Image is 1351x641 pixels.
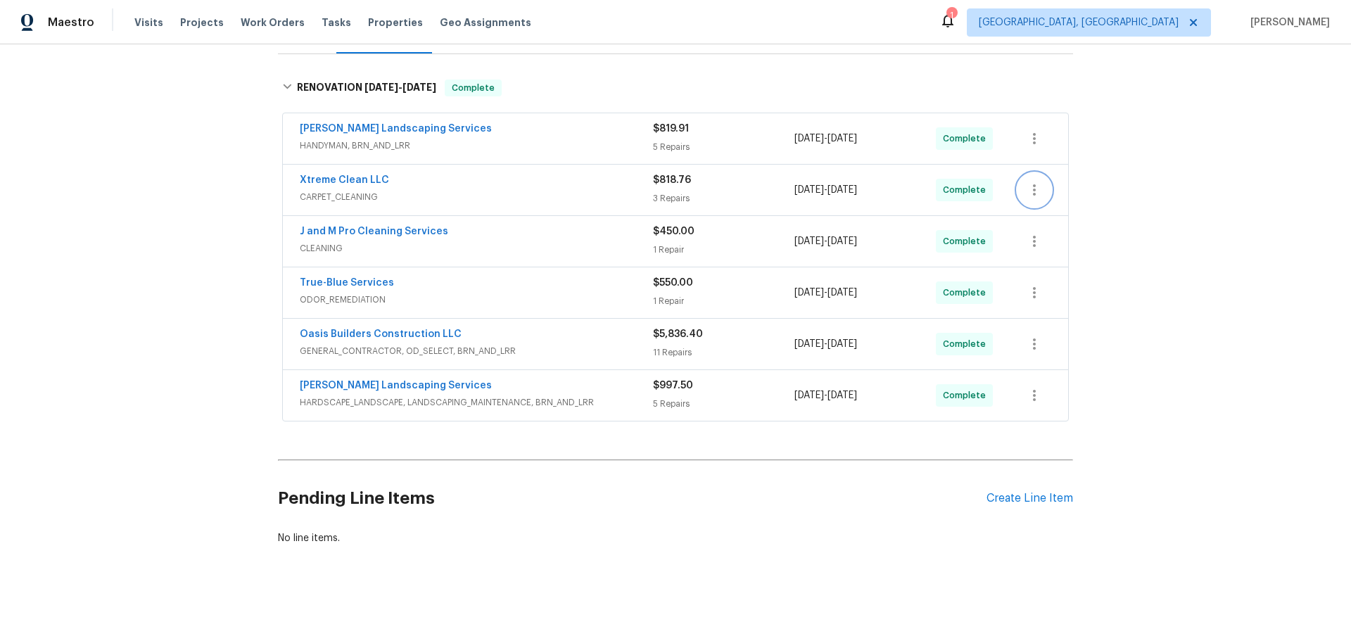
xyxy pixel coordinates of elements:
[827,288,857,298] span: [DATE]
[943,286,991,300] span: Complete
[278,65,1073,110] div: RENOVATION [DATE]-[DATE]Complete
[653,345,794,360] div: 11 Repairs
[827,339,857,349] span: [DATE]
[827,185,857,195] span: [DATE]
[943,388,991,402] span: Complete
[446,81,500,95] span: Complete
[297,80,436,96] h6: RENOVATION
[653,278,693,288] span: $550.00
[300,278,394,288] a: True-Blue Services
[300,175,389,185] a: Xtreme Clean LLC
[794,339,824,349] span: [DATE]
[653,191,794,205] div: 3 Repairs
[979,15,1179,30] span: [GEOGRAPHIC_DATA], [GEOGRAPHIC_DATA]
[794,286,857,300] span: -
[278,466,987,531] h2: Pending Line Items
[794,185,824,195] span: [DATE]
[794,337,857,351] span: -
[300,329,462,339] a: Oasis Builders Construction LLC
[653,175,691,185] span: $818.76
[48,15,94,30] span: Maestro
[364,82,436,92] span: -
[322,18,351,27] span: Tasks
[402,82,436,92] span: [DATE]
[300,139,653,153] span: HANDYMAN, BRN_AND_LRR
[300,293,653,307] span: ODOR_REMEDIATION
[794,388,857,402] span: -
[300,124,492,134] a: [PERSON_NAME] Landscaping Services
[300,344,653,358] span: GENERAL_CONTRACTOR, OD_SELECT, BRN_AND_LRR
[794,236,824,246] span: [DATE]
[943,234,991,248] span: Complete
[653,397,794,411] div: 5 Repairs
[180,15,224,30] span: Projects
[827,391,857,400] span: [DATE]
[943,132,991,146] span: Complete
[653,227,694,236] span: $450.00
[794,134,824,144] span: [DATE]
[653,294,794,308] div: 1 Repair
[300,227,448,236] a: J and M Pro Cleaning Services
[1245,15,1330,30] span: [PERSON_NAME]
[241,15,305,30] span: Work Orders
[653,381,693,391] span: $997.50
[653,243,794,257] div: 1 Repair
[368,15,423,30] span: Properties
[827,236,857,246] span: [DATE]
[946,8,956,23] div: 1
[827,134,857,144] span: [DATE]
[300,381,492,391] a: [PERSON_NAME] Landscaping Services
[278,531,1073,545] div: No line items.
[300,190,653,204] span: CARPET_CLEANING
[794,132,857,146] span: -
[653,124,689,134] span: $819.91
[943,183,991,197] span: Complete
[364,82,398,92] span: [DATE]
[794,183,857,197] span: -
[943,337,991,351] span: Complete
[653,140,794,154] div: 5 Repairs
[794,391,824,400] span: [DATE]
[794,288,824,298] span: [DATE]
[134,15,163,30] span: Visits
[653,329,703,339] span: $5,836.40
[300,395,653,410] span: HARDSCAPE_LANDSCAPE, LANDSCAPING_MAINTENANCE, BRN_AND_LRR
[300,241,653,255] span: CLEANING
[794,234,857,248] span: -
[987,492,1073,505] div: Create Line Item
[440,15,531,30] span: Geo Assignments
